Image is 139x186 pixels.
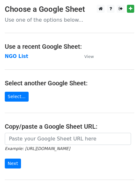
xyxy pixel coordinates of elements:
[5,5,134,14] h3: Choose a Google Sheet
[5,133,131,145] input: Paste your Google Sheet URL here
[5,159,21,168] input: Next
[5,54,28,59] a: NGO List
[5,43,134,50] h4: Use a recent Google Sheet:
[5,92,29,102] a: Select...
[5,123,134,130] h4: Copy/paste a Google Sheet URL:
[5,17,134,23] p: Use one of the options below...
[84,54,94,59] small: View
[5,79,134,87] h4: Select another Google Sheet:
[5,146,70,151] small: Example: [URL][DOMAIN_NAME]
[78,54,94,59] a: View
